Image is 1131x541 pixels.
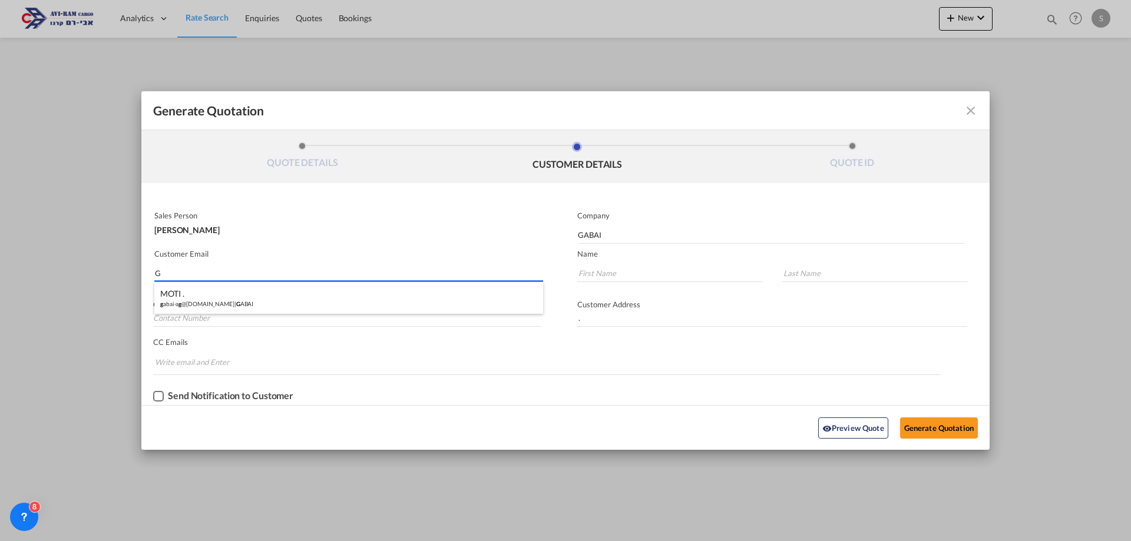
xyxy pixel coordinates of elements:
[577,264,763,282] input: First Name
[154,211,541,220] p: Sales Person
[153,309,541,327] input: Contact Number
[153,390,293,402] md-checkbox: Checkbox No Ink
[964,104,978,118] md-icon: icon-close fg-AAA8AD cursor m-0
[153,300,541,309] p: Contact
[578,226,964,244] input: Company Name
[577,300,640,309] span: Customer Address
[900,417,978,439] button: Generate Quotation
[715,142,990,174] li: QUOTE ID
[577,211,964,220] p: Company
[155,264,543,282] input: Search by Customer Name/Email Id/Company
[153,103,264,118] span: Generate Quotation
[818,417,888,439] button: icon-eyePreview Quote
[153,351,941,374] md-chips-wrap: Chips container. Enter the text area, then type text, and press enter to add a chip.
[153,337,941,347] p: CC Emails
[165,142,440,174] li: QUOTE DETAILS
[154,220,541,234] div: [PERSON_NAME]
[141,91,990,450] md-dialog: Generate QuotationQUOTE ...
[577,309,967,327] input: Customer Address
[782,264,968,282] input: Last Name
[577,249,990,258] p: Name
[440,142,715,174] li: CUSTOMER DETAILS
[168,390,293,401] div: Send Notification to Customer
[822,424,832,433] md-icon: icon-eye
[155,353,243,371] input: Chips input.
[154,249,543,258] p: Customer Email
